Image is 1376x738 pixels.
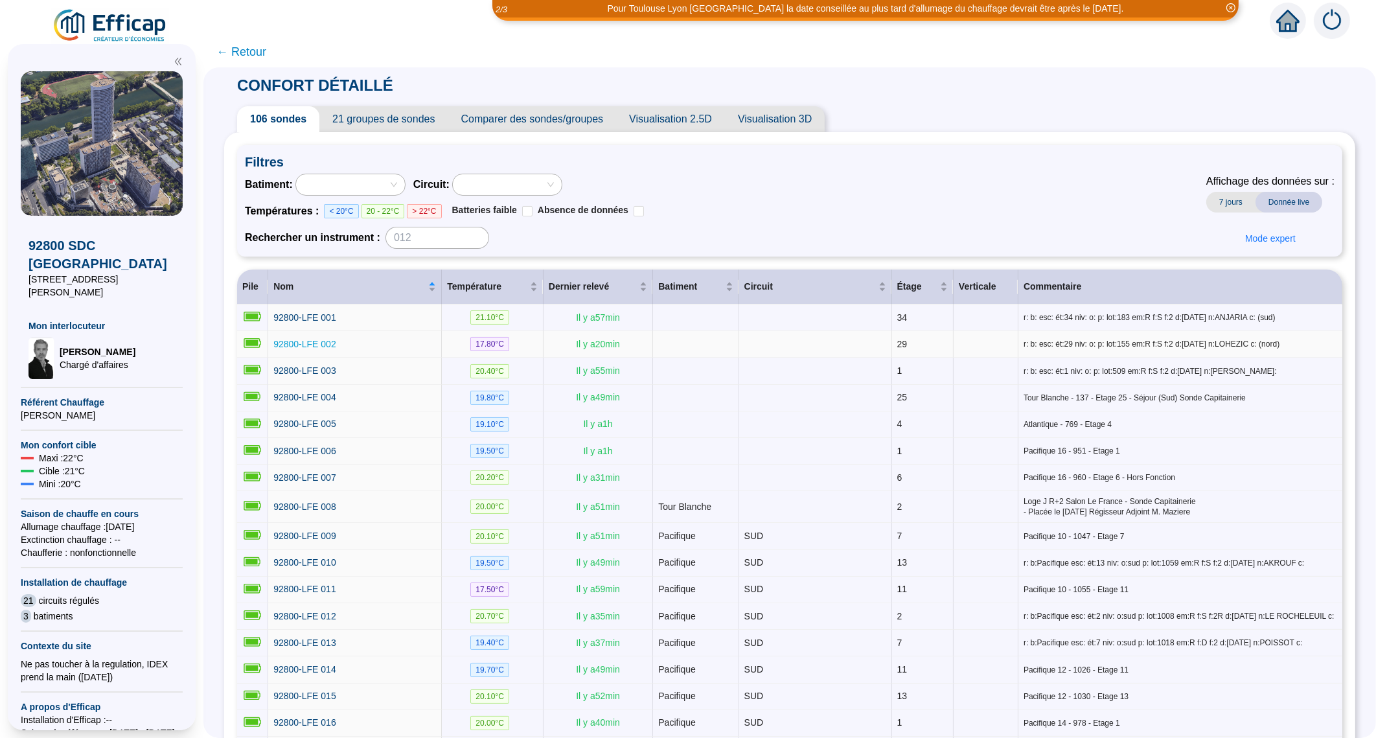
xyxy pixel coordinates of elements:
[584,419,613,429] span: Il y a 1 h
[273,716,336,730] a: 92800-LFE 016
[1024,584,1337,595] span: Pacifique 10 - 1055 - Etage 11
[576,638,620,648] span: Il y a 37 min
[538,205,628,215] span: Absence de données
[174,57,183,66] span: double-left
[544,270,653,305] th: Dernier relevé
[576,472,620,483] span: Il y a 31 min
[897,531,902,541] span: 7
[576,691,620,701] span: Il y a 52 min
[407,204,441,218] span: > 22°C
[658,611,696,621] span: Pacifique
[470,556,509,570] span: 19.50 °C
[245,153,1335,171] span: Filtres
[470,500,509,514] span: 20.00 °C
[447,280,527,294] span: Température
[470,310,509,325] span: 21.10 °C
[1024,691,1337,702] span: Pacifique 12 - 1030 - Etage 13
[576,557,620,568] span: Il y a 49 min
[60,358,135,371] span: Chargé d'affaires
[273,610,336,623] a: 92800-LFE 012
[21,533,183,546] span: Exctinction chauffage : --
[60,345,135,358] span: [PERSON_NAME]
[576,365,620,376] span: Il y a 55 min
[273,472,336,483] span: 92800-LFE 007
[739,270,892,305] th: Circuit
[897,446,902,456] span: 1
[470,689,509,704] span: 20.10 °C
[897,717,902,728] span: 1
[273,392,336,402] span: 92800-LFE 004
[470,529,509,544] span: 20.10 °C
[21,507,183,520] span: Saison de chauffe en cours
[273,417,336,431] a: 92800-LFE 005
[658,717,696,728] span: Pacifique
[245,177,293,192] span: Batiment :
[470,636,509,650] span: 19.40 °C
[897,339,908,349] span: 29
[658,502,711,512] span: Tour Blanche
[1206,192,1256,213] span: 7 jours
[268,270,442,305] th: Nom
[273,664,336,675] span: 92800-LFE 014
[448,106,617,132] span: Comparer des sondes/groupes
[273,691,336,701] span: 92800-LFE 015
[744,584,764,594] span: SUD
[39,452,84,465] span: Maxi : 22 °C
[470,364,509,378] span: 20.40 °C
[273,557,336,568] span: 92800-LFE 010
[273,312,336,323] span: 92800-LFE 001
[273,339,336,349] span: 92800-LFE 002
[1024,496,1337,517] span: Loge J R+2 Salon Le France - Sonde Capitainerie - Placée le [DATE] Régisseur Adjoint M. Maziere
[273,391,336,404] a: 92800-LFE 004
[21,658,183,684] div: Ne pas toucher à la regulation, IDEX prend la main ([DATE])
[273,311,336,325] a: 92800-LFE 001
[1314,3,1350,39] img: alerts
[1276,9,1300,32] span: home
[470,391,509,405] span: 19.80 °C
[29,273,175,299] span: [STREET_ADDRESS][PERSON_NAME]
[21,396,183,409] span: Référent Chauffage
[34,610,73,623] span: batiments
[273,636,336,650] a: 92800-LFE 013
[744,531,764,541] span: SUD
[273,500,336,514] a: 92800-LFE 008
[21,520,183,533] span: Allumage chauffage : [DATE]
[576,339,620,349] span: Il y a 20 min
[21,576,183,589] span: Installation de chauffage
[1024,312,1337,323] span: r: b: esc: ét:34 niv: o: p: lot:183 em:R f:S f:2 d:[DATE] n:ANJARIA c: (sud)
[361,204,405,218] span: 20 - 22°C
[273,446,336,456] span: 92800-LFE 006
[273,556,336,570] a: 92800-LFE 010
[242,281,258,292] span: Pile
[273,365,336,376] span: 92800-LFE 003
[224,76,406,94] span: CONFORT DÉTAILLÉ
[1018,270,1342,305] th: Commentaire
[21,610,31,623] span: 3
[897,638,902,648] span: 7
[273,444,336,458] a: 92800-LFE 006
[897,691,908,701] span: 13
[39,478,81,490] span: Mini : 20 °C
[744,691,764,701] span: SUD
[725,106,825,132] span: Visualisation 3D
[744,611,764,621] span: SUD
[39,594,99,607] span: circuits régulés
[897,557,908,568] span: 13
[576,611,620,621] span: Il y a 35 min
[470,337,509,351] span: 17.80 °C
[584,446,613,456] span: Il y a 1 h
[549,280,637,294] span: Dernier relevé
[452,205,517,215] span: Batteries faible
[1024,718,1337,728] span: Pacifique 14 - 978 - Etage 1
[1024,611,1337,621] span: r: b:Pacifique esc: ét:2 niv: o:sud p: lot:1008 em:R f:S f:2R d:[DATE] n:LE ROCHELEUIL c:
[245,230,380,246] span: Rechercher un instrument :
[658,557,696,568] span: Pacifique
[897,611,902,621] span: 2
[319,106,448,132] span: 21 groupes de sondes
[658,280,722,294] span: Batiment
[658,584,696,594] span: Pacifique
[576,392,620,402] span: Il y a 49 min
[496,5,507,14] i: 2 / 3
[216,43,266,61] span: ← Retour
[273,529,336,543] a: 92800-LFE 009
